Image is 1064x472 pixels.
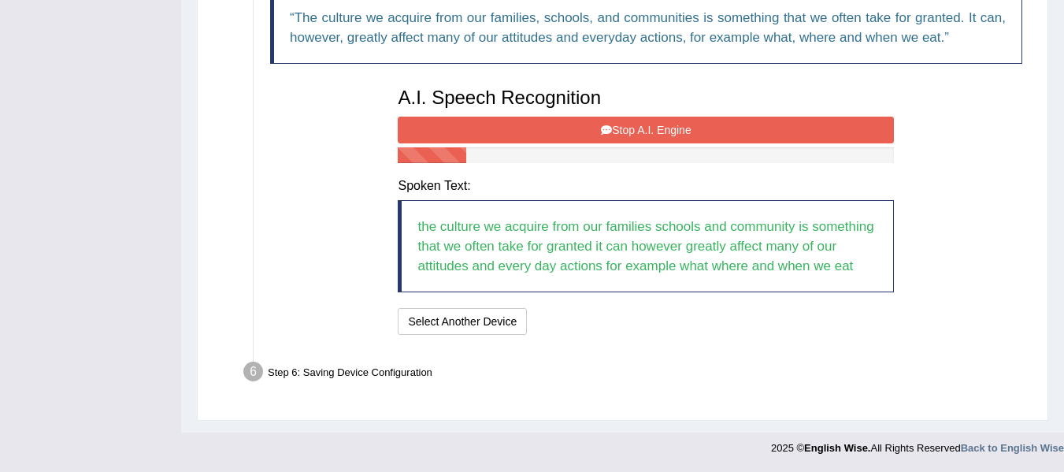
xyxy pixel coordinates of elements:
div: 2025 © All Rights Reserved [771,433,1064,455]
div: Step 6: Saving Device Configuration [236,357,1040,392]
strong: English Wise. [804,442,870,454]
button: Stop A.I. Engine [398,117,894,143]
blockquote: the culture we acquire from our families schools and community is something that we often take fo... [398,200,894,292]
a: Back to English Wise [961,442,1064,454]
q: The culture we acquire from our families, schools, and communities is something that we often tak... [290,10,1006,45]
h4: Spoken Text: [398,179,894,193]
h3: A.I. Speech Recognition [398,87,894,108]
button: Select Another Device [398,308,527,335]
